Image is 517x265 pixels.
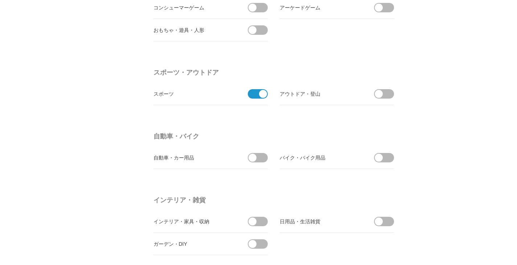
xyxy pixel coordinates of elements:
[280,89,361,98] div: アウトドア・登山
[280,217,361,226] div: 日用品・生活雑貨
[153,194,397,207] h4: インテリア・雑貨
[153,25,235,34] div: おもちゃ・遊具・人形
[280,153,361,162] div: バイク・バイク用品
[153,130,397,143] h4: 自動車・バイク
[153,3,235,12] div: コンシューマーゲーム
[153,153,235,162] div: 自動車・カー用品
[153,239,235,248] div: ガーデン・DIY
[153,66,397,79] h4: スポーツ・アウトドア
[153,89,235,98] div: スポーツ
[153,217,235,226] div: インテリア・家具・収納
[280,3,361,12] div: アーケードゲーム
